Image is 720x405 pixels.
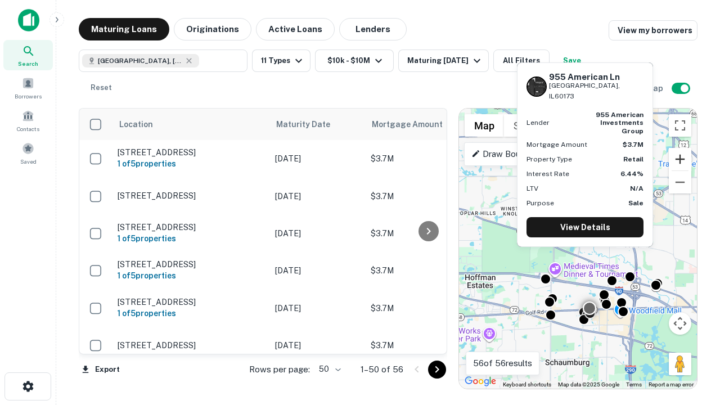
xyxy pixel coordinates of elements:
p: [DATE] [275,339,359,352]
button: Maturing [DATE] [398,49,489,72]
a: Borrowers [3,73,53,103]
a: View my borrowers [609,20,697,40]
button: Keyboard shortcuts [503,381,551,389]
span: Mortgage Amount [372,118,457,131]
iframe: Chat Widget [664,279,720,333]
p: [STREET_ADDRESS] [118,340,264,350]
button: 11 Types [252,49,310,72]
p: [DATE] [275,227,359,240]
a: Terms [626,381,642,388]
button: Show satellite imagery [504,114,560,137]
p: $3.7M [371,227,483,240]
p: [STREET_ADDRESS] [118,147,264,157]
button: Save your search to get updates of matches that match your search criteria. [554,49,590,72]
p: 56 of 56 results [473,357,532,370]
p: Lender [526,118,550,128]
th: Location [112,109,269,140]
p: Mortgage Amount [526,139,587,150]
button: Go to next page [428,361,446,379]
p: $3.7M [371,152,483,165]
button: Zoom in [669,148,691,170]
div: Maturing [DATE] [407,54,484,67]
span: Saved [20,157,37,166]
p: $3.7M [371,190,483,202]
p: Property Type [526,154,572,164]
button: Drag Pegman onto the map to open Street View [669,353,691,375]
button: Active Loans [256,18,335,40]
p: [STREET_ADDRESS] [118,191,264,201]
a: Saved [3,138,53,168]
p: [DATE] [275,302,359,314]
strong: Retail [623,155,643,163]
button: Show street map [465,114,504,137]
button: $10k - $10M [315,49,394,72]
a: Report a map error [649,381,694,388]
p: [DATE] [275,264,359,277]
h6: 1 of 5 properties [118,157,264,170]
a: Search [3,40,53,70]
span: Maturity Date [276,118,345,131]
p: Draw Boundary [471,147,542,161]
p: [STREET_ADDRESS] [118,222,264,232]
div: 0 0 [459,109,697,389]
span: Borrowers [15,92,42,101]
h6: 955 American Ln [549,72,643,82]
img: capitalize-icon.png [18,9,39,31]
button: Maturing Loans [79,18,169,40]
th: Maturity Date [269,109,365,140]
strong: 6.44% [620,170,643,178]
button: Originations [174,18,251,40]
div: 50 [314,361,343,377]
img: Google [462,374,499,389]
a: Open this area in Google Maps (opens a new window) [462,374,499,389]
strong: Sale [628,199,643,207]
span: Map data ©2025 Google [558,381,619,388]
p: Purpose [526,198,554,208]
th: Mortgage Amount [365,109,489,140]
button: Zoom out [669,171,691,193]
p: [DATE] [275,190,359,202]
p: Interest Rate [526,169,569,179]
span: [GEOGRAPHIC_DATA], [GEOGRAPHIC_DATA] [98,56,182,66]
p: 1–50 of 56 [361,363,403,376]
span: Location [119,118,153,131]
h6: 1 of 5 properties [118,307,264,319]
p: [STREET_ADDRESS] [118,297,264,307]
span: Contacts [17,124,39,133]
strong: $3.7M [623,141,643,148]
p: [DATE] [275,152,359,165]
strong: 955 american investments group [596,111,643,135]
p: Rows per page: [249,363,310,376]
h6: 1 of 5 properties [118,232,264,245]
a: View Details [526,217,643,237]
button: Reset [83,76,119,99]
button: Toggle fullscreen view [669,114,691,137]
p: LTV [526,183,538,193]
button: All Filters [493,49,550,72]
button: Lenders [339,18,407,40]
p: [GEOGRAPHIC_DATA], IL60173 [549,80,643,102]
h6: 1 of 5 properties [118,269,264,282]
span: Search [18,59,38,68]
p: [STREET_ADDRESS] [118,259,264,269]
button: Export [79,361,123,378]
p: $3.7M [371,302,483,314]
p: $3.7M [371,264,483,277]
strong: N/A [630,184,643,192]
a: Contacts [3,105,53,136]
p: $3.7M [371,339,483,352]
